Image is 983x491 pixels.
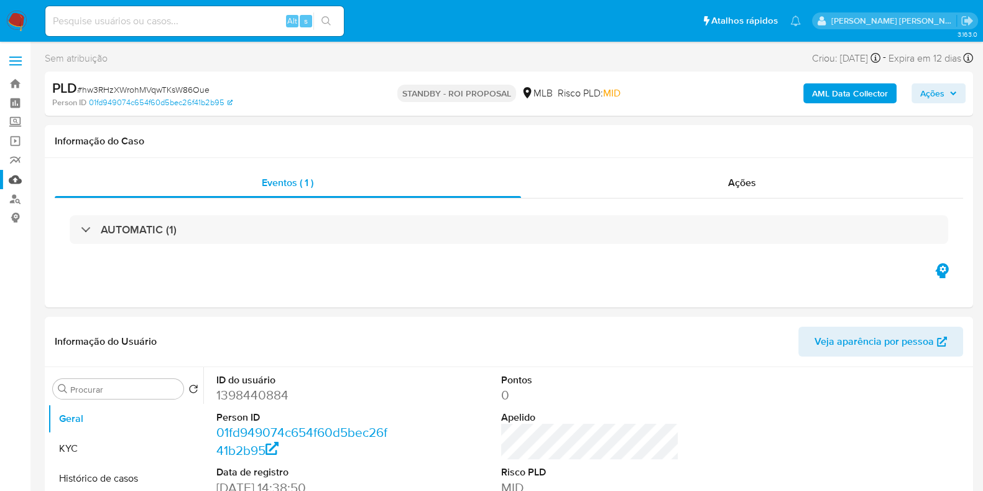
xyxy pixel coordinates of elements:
[728,175,756,190] span: Ações
[216,386,394,404] dd: 1398440884
[58,384,68,394] button: Procurar
[558,87,621,100] span: Risco PLD:
[812,50,880,67] div: Criou: [DATE]
[262,175,313,190] span: Eventos ( 1 )
[70,215,948,244] div: AUTOMATIC (1)
[304,15,308,27] span: s
[89,97,233,108] a: 01fd949074c654f60d5bec26f41b2b95
[287,15,297,27] span: Alt
[911,83,966,103] button: Ações
[48,434,203,464] button: KYC
[961,14,974,27] a: Sair
[883,50,886,67] span: -
[52,97,86,108] b: Person ID
[920,83,944,103] span: Ações
[798,327,963,357] button: Veja aparência por pessoa
[397,85,516,102] p: STANDBY - ROI PROPOSAL
[790,16,801,26] a: Notificações
[603,86,621,100] span: MID
[313,12,339,30] button: search-icon
[216,465,394,479] dt: Data de registro
[501,411,679,424] dt: Apelido
[101,223,177,236] h3: AUTOMATIC (1)
[77,83,210,96] span: # hw3RHzXWrohMVqwTKsW86Oue
[52,78,77,98] b: PLD
[803,83,897,103] button: AML Data Collector
[216,373,394,387] dt: ID do usuário
[711,14,778,27] span: Atalhos rápidos
[501,465,679,479] dt: Risco PLD
[501,373,679,387] dt: Pontos
[501,386,679,404] dd: 0
[888,52,961,65] span: Expira em 12 dias
[216,411,394,424] dt: Person ID
[55,335,157,348] h1: Informação do Usuário
[48,404,203,434] button: Geral
[812,83,888,103] b: AML Data Collector
[188,384,198,398] button: Retornar ao pedido padrão
[831,15,957,27] p: viviane.jdasilva@mercadopago.com.br
[216,423,387,459] a: 01fd949074c654f60d5bec26f41b2b95
[521,87,553,100] div: MLB
[45,13,344,29] input: Pesquise usuários ou casos...
[55,135,963,147] h1: Informação do Caso
[45,52,108,65] span: Sem atribuição
[70,384,178,395] input: Procurar
[815,327,934,357] span: Veja aparência por pessoa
